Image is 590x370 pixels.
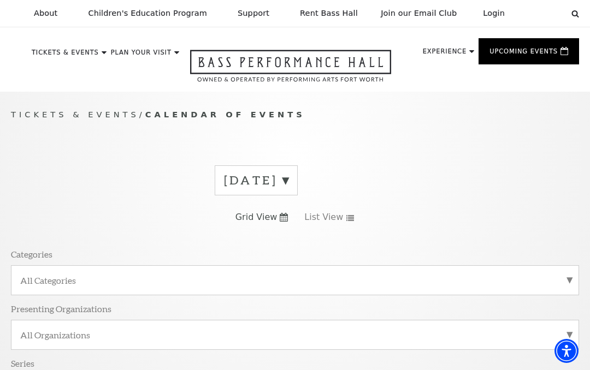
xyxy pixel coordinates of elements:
[238,9,269,18] p: Support
[34,9,57,18] p: About
[145,110,305,119] span: Calendar of Events
[489,49,558,61] p: Upcoming Events
[11,303,111,314] p: Presenting Organizations
[554,339,579,363] div: Accessibility Menu
[300,9,358,18] p: Rent Bass Hall
[11,248,52,260] p: Categories
[304,211,343,223] span: List View
[20,274,570,286] label: All Categories
[423,49,467,61] p: Experience
[111,50,172,62] p: Plan Your Visit
[235,211,278,223] span: Grid View
[11,357,34,369] p: Series
[522,8,561,19] select: Select:
[20,329,570,341] label: All Organizations
[179,50,402,92] a: Open this option
[11,110,139,119] span: Tickets & Events
[32,50,99,62] p: Tickets & Events
[224,172,288,189] label: [DATE]
[11,108,579,122] p: /
[88,9,207,18] p: Children's Education Program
